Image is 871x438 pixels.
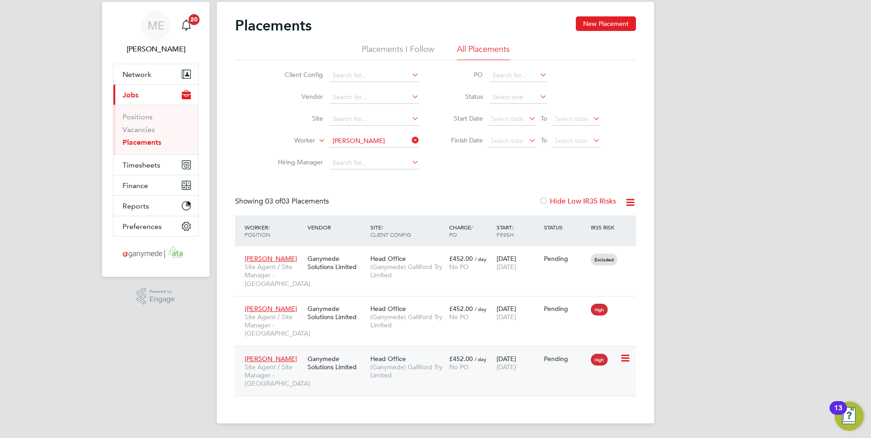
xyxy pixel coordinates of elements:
span: Finance [123,181,148,190]
input: Search for... [329,135,419,148]
span: [PERSON_NAME] [245,355,297,363]
span: / day [475,255,487,262]
span: Select date [555,115,588,123]
label: Hide Low IR35 Risks [539,197,616,206]
button: Finance [113,175,198,195]
span: Mia Eckersley [113,44,199,55]
span: Jobs [123,91,138,99]
span: Head Office [370,305,406,313]
span: [PERSON_NAME] [245,255,297,263]
button: Jobs [113,85,198,105]
input: Search for... [489,69,547,82]
div: Charge [447,219,494,243]
label: Hiring Manager [271,158,323,166]
span: / day [475,356,487,362]
span: Site Agent / Site Manager - [GEOGRAPHIC_DATA] [245,263,303,288]
div: Pending [544,255,587,263]
span: High [591,354,608,366]
button: Open Resource Center, 13 new notifications [835,402,864,431]
span: Powered by [149,288,175,295]
a: [PERSON_NAME]Site Agent / Site Manager - [GEOGRAPHIC_DATA]Ganymede Solutions LimitedHead Office(G... [242,300,636,307]
div: Pending [544,355,587,363]
span: Site Agent / Site Manager - [GEOGRAPHIC_DATA] [245,313,303,338]
span: High [591,304,608,316]
span: Reports [123,202,149,210]
a: 20 [177,11,195,40]
div: [DATE] [494,300,542,326]
label: Finish Date [442,136,483,144]
input: Select one [489,91,547,104]
div: Pending [544,305,587,313]
label: Worker [263,136,315,145]
span: To [538,134,550,146]
span: £452.00 [449,355,473,363]
span: Head Office [370,355,406,363]
span: (Ganymede) Galliford Try Limited [370,313,445,329]
div: Ganymede Solutions Limited [305,300,368,326]
span: / Client Config [370,224,411,238]
span: Select date [491,115,523,123]
label: Vendor [271,92,323,101]
button: Timesheets [113,155,198,175]
a: Go to home page [113,246,199,260]
span: No PO [449,263,469,271]
span: Select date [555,137,588,145]
input: Search for... [329,69,419,82]
span: No PO [449,313,469,321]
span: Preferences [123,222,162,231]
div: Worker [242,219,305,243]
img: ganymedesolutions-logo-retina.png [120,246,192,260]
div: IR35 Risk [589,219,620,235]
button: Reports [113,196,198,216]
div: Ganymede Solutions Limited [305,350,368,376]
div: 13 [834,408,842,420]
li: Placements I Follow [362,44,434,60]
div: Ganymede Solutions Limited [305,250,368,275]
a: Powered byEngage [137,288,175,305]
input: Search for... [329,157,419,169]
span: / PO [449,224,473,238]
span: [DATE] [497,263,516,271]
span: / Finish [497,224,514,238]
li: All Placements [457,44,510,60]
input: Search for... [329,91,419,104]
button: Network [113,64,198,84]
div: Site [368,219,447,243]
div: Status [542,219,589,235]
div: Showing [235,197,331,206]
span: Select date [491,137,523,145]
label: Client Config [271,71,323,79]
span: [DATE] [497,313,516,321]
span: [DATE] [497,363,516,371]
a: Vacancies [123,125,155,134]
a: [PERSON_NAME]Site Agent / Site Manager - [GEOGRAPHIC_DATA]Ganymede Solutions LimitedHead Office(G... [242,250,636,257]
a: ME[PERSON_NAME] [113,11,199,55]
a: [PERSON_NAME]Site Agent / Site Manager - [GEOGRAPHIC_DATA]Ganymede Solutions LimitedHead Office(G... [242,350,636,357]
span: 03 Placements [265,197,329,206]
span: / day [475,306,487,312]
span: (Ganymede) Galliford Try Limited [370,363,445,379]
span: 03 of [265,197,282,206]
span: £452.00 [449,255,473,263]
span: [PERSON_NAME] [245,305,297,313]
div: [DATE] [494,250,542,275]
label: PO [442,71,483,79]
span: / Position [245,224,270,238]
h2: Placements [235,16,312,35]
div: Jobs [113,105,198,154]
span: £452.00 [449,305,473,313]
span: Engage [149,295,175,303]
span: Head Office [370,255,406,263]
a: Positions [123,112,153,121]
label: Site [271,114,323,122]
span: Network [123,70,151,79]
span: No PO [449,363,469,371]
div: Start [494,219,542,243]
span: Site Agent / Site Manager - [GEOGRAPHIC_DATA] [245,363,303,388]
nav: Main navigation [102,2,210,277]
input: Search for... [329,113,419,126]
span: 20 [189,14,200,25]
span: (Ganymede) Galliford Try Limited [370,263,445,279]
span: ME [148,20,164,31]
div: [DATE] [494,350,542,376]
